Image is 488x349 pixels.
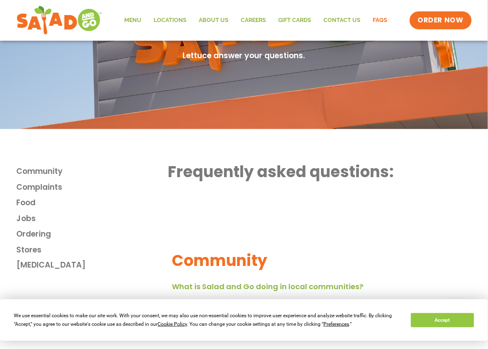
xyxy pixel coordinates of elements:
[118,11,147,30] a: Menu
[16,182,62,193] span: Complaints
[16,260,168,272] a: [MEDICAL_DATA]
[16,260,86,272] span: [MEDICAL_DATA]
[16,213,36,225] span: Jobs
[16,228,168,240] a: Ordering
[16,213,168,225] a: Jobs
[16,182,168,193] a: Complaints
[147,11,193,30] a: Locations
[418,15,464,25] span: ORDER NOW
[158,321,187,327] span: Cookie Policy
[367,11,393,30] a: FAQs
[183,50,306,62] h2: Lettuce answer your questions.
[14,312,401,329] div: We use essential cookies to make our site work. With your consent, we may also use non-essential ...
[235,11,272,30] a: Careers
[410,11,472,29] a: ORDER NOW
[317,11,367,30] a: Contact Us
[323,321,349,327] span: Preferences
[118,11,393,30] nav: Menu
[193,11,235,30] a: About Us
[16,166,63,178] span: Community
[16,4,102,37] img: new-SAG-logo-768×292
[16,197,168,209] a: Food
[16,166,168,178] a: Community
[172,251,468,271] h2: Community
[272,11,317,30] a: GIFT CARDS
[172,279,468,301] div: What is Salad and Go doing in local communities?
[411,313,474,327] button: Accept
[16,228,51,240] span: Ordering
[168,162,472,182] h2: Frequently asked questions:
[172,282,364,292] a: What is Salad and Go doing in local communities?
[16,197,35,209] span: Food
[16,244,42,256] span: Stores
[16,244,168,256] a: Stores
